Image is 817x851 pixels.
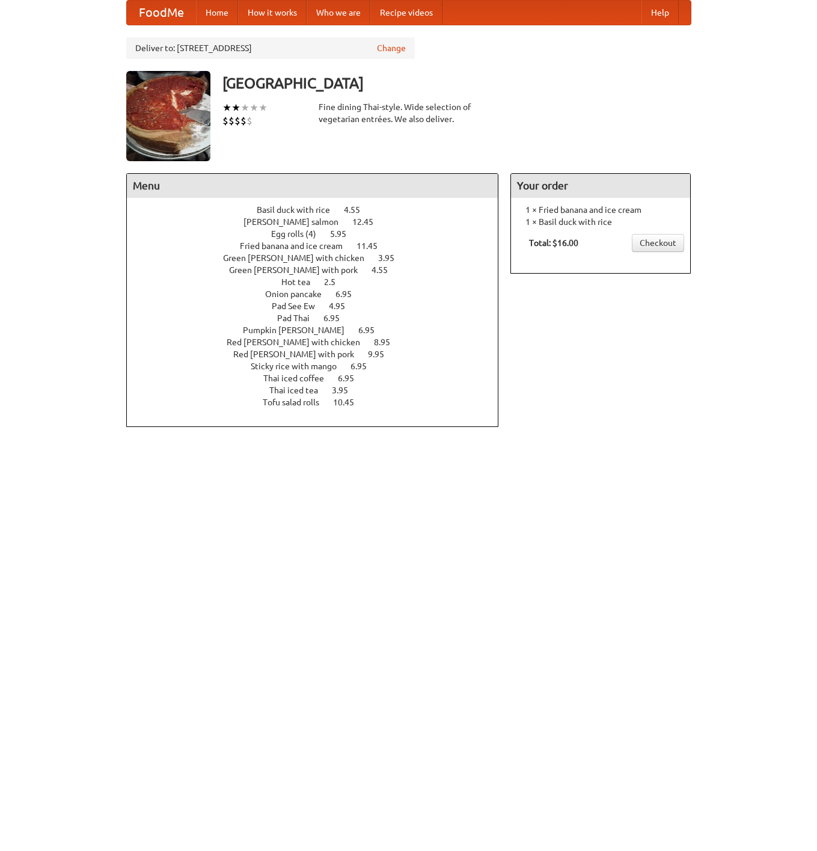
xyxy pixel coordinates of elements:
[257,205,342,215] span: Basil duck with rice
[243,325,397,335] a: Pumpkin [PERSON_NAME] 6.95
[356,241,390,251] span: 11.45
[246,114,252,127] li: $
[240,241,355,251] span: Fried banana and ice cream
[517,216,684,228] li: 1 × Basil duck with rice
[251,361,389,371] a: Sticky rice with mango 6.95
[222,114,228,127] li: $
[228,114,234,127] li: $
[127,174,498,198] h4: Menu
[529,238,578,248] b: Total: $16.00
[378,253,406,263] span: 3.95
[229,265,370,275] span: Green [PERSON_NAME] with pork
[257,205,382,215] a: Basil duck with rice 4.55
[269,386,370,395] a: Thai iced tea 3.95
[223,253,376,263] span: Green [PERSON_NAME] with chicken
[127,1,196,25] a: FoodMe
[277,313,362,323] a: Pad Thai 6.95
[263,398,331,407] span: Tofu salad rolls
[271,229,328,239] span: Egg rolls (4)
[329,301,357,311] span: 4.95
[350,361,379,371] span: 6.95
[269,386,330,395] span: Thai iced tea
[240,101,249,114] li: ★
[222,101,231,114] li: ★
[272,301,367,311] a: Pad See Ew 4.95
[126,37,415,59] div: Deliver to: [STREET_ADDRESS]
[335,289,364,299] span: 6.95
[240,114,246,127] li: $
[265,289,374,299] a: Onion pancake 6.95
[251,361,349,371] span: Sticky rice with mango
[238,1,307,25] a: How it works
[368,349,396,359] span: 9.95
[641,1,679,25] a: Help
[372,265,400,275] span: 4.55
[324,277,347,287] span: 2.5
[344,205,372,215] span: 4.55
[233,349,366,359] span: Red [PERSON_NAME] with pork
[374,337,402,347] span: 8.95
[249,101,259,114] li: ★
[370,1,442,25] a: Recipe videos
[330,229,358,239] span: 5.95
[196,1,238,25] a: Home
[323,313,352,323] span: 6.95
[227,337,412,347] a: Red [PERSON_NAME] with chicken 8.95
[281,277,358,287] a: Hot tea 2.5
[229,265,410,275] a: Green [PERSON_NAME] with pork 4.55
[233,349,406,359] a: Red [PERSON_NAME] with pork 9.95
[263,373,336,383] span: Thai iced coffee
[632,234,684,252] a: Checkout
[263,373,376,383] a: Thai iced coffee 6.95
[332,386,360,395] span: 3.95
[231,101,240,114] li: ★
[333,398,366,407] span: 10.45
[243,217,350,227] span: [PERSON_NAME] salmon
[511,174,690,198] h4: Your order
[222,71,691,95] h3: [GEOGRAPHIC_DATA]
[263,398,376,407] a: Tofu salad rolls 10.45
[126,71,210,161] img: angular.jpg
[307,1,370,25] a: Who we are
[271,229,369,239] a: Egg rolls (4) 5.95
[259,101,268,114] li: ★
[240,241,400,251] a: Fried banana and ice cream 11.45
[272,301,327,311] span: Pad See Ew
[319,101,499,125] div: Fine dining Thai-style. Wide selection of vegetarian entrées. We also deliver.
[352,217,385,227] span: 12.45
[243,325,356,335] span: Pumpkin [PERSON_NAME]
[517,204,684,216] li: 1 × Fried banana and ice cream
[358,325,387,335] span: 6.95
[277,313,322,323] span: Pad Thai
[338,373,366,383] span: 6.95
[234,114,240,127] li: $
[223,253,417,263] a: Green [PERSON_NAME] with chicken 3.95
[281,277,322,287] span: Hot tea
[377,42,406,54] a: Change
[227,337,372,347] span: Red [PERSON_NAME] with chicken
[265,289,334,299] span: Onion pancake
[243,217,396,227] a: [PERSON_NAME] salmon 12.45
